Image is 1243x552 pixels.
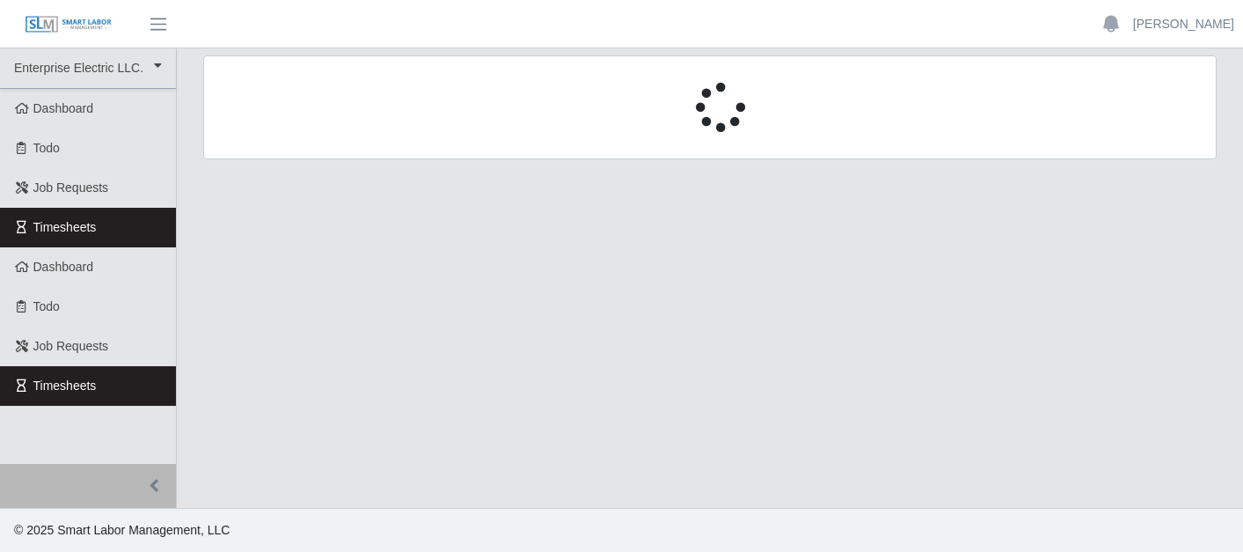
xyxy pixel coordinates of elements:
span: Dashboard [33,101,94,115]
span: Todo [33,141,60,155]
span: Todo [33,299,60,313]
span: Dashboard [33,260,94,274]
span: Timesheets [33,379,97,393]
span: Timesheets [33,220,97,234]
span: © 2025 Smart Labor Management, LLC [14,523,230,537]
span: Job Requests [33,180,109,195]
a: [PERSON_NAME] [1133,15,1234,33]
img: SLM Logo [25,15,113,34]
span: Job Requests [33,339,109,353]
